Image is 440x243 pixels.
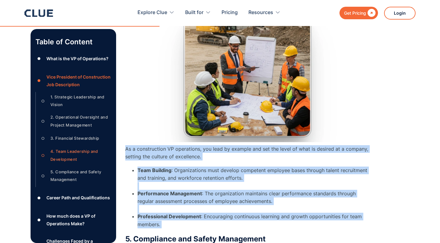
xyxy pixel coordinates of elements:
[46,194,110,202] div: Career Path and Qualifications
[39,134,111,143] a: ○3. Financial Stewardship
[125,145,370,160] p: As a construction VP operations, you lead by example and set the level of what is desired at a co...
[344,9,366,17] div: Get Pricing
[222,3,238,22] a: Pricing
[384,7,416,20] a: Login
[39,148,111,163] a: ○4. Team Leadership and Development
[46,73,111,88] div: Vice President of Construction Job Description
[366,9,376,17] div: 
[35,54,43,63] div: ●
[35,212,111,227] a: ●How much does a VP of Operations Make?
[46,55,108,62] div: What is the VP of Operations?
[339,7,378,19] a: Get Pricing
[137,213,201,219] strong: Professional Development
[35,76,43,85] div: ●
[50,148,111,163] div: 4. Team Leadership and Development
[50,168,111,183] div: 5. Compliance and Safety Management
[46,212,111,227] div: How much does a VP of Operations Make?
[50,114,111,129] div: 2. Operational Oversight and Project Management
[39,114,111,129] a: ○2. Operational Oversight and Project Management
[137,3,167,22] div: Explore Clue
[39,93,111,109] a: ○1. Strategic Leadership and Vision
[50,134,99,142] div: 3. Financial Stewardship
[248,3,273,22] div: Resources
[137,213,370,228] li: : Encouraging continuous learning and growth opportunities for team members.
[35,37,111,47] p: Table of Content
[39,117,47,126] div: ○
[35,193,43,202] div: ●
[137,167,370,190] li: : Organizations must develop competent employee bases through talent recruitment and training, an...
[137,3,174,22] div: Explore Clue
[137,190,202,197] strong: Performance Management
[39,151,47,160] div: ○
[35,215,43,224] div: ●
[50,93,111,109] div: 1. Strategic Leadership and Vision
[39,171,47,180] div: ○
[39,97,47,106] div: ○
[35,54,111,63] a: ●What is the VP of Operations?
[248,3,280,22] div: Resources
[35,73,111,88] a: ●Vice President of Construction Job Description
[39,168,111,183] a: ○5. Compliance and Safety Management
[185,3,204,22] div: Built for
[39,134,47,143] div: ○
[137,167,171,173] strong: Team Building
[137,190,370,213] li: : The organization maintains clear performance standards through regular assessment processes of ...
[35,193,111,202] a: ●Career Path and Qualifications
[185,3,211,22] div: Built for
